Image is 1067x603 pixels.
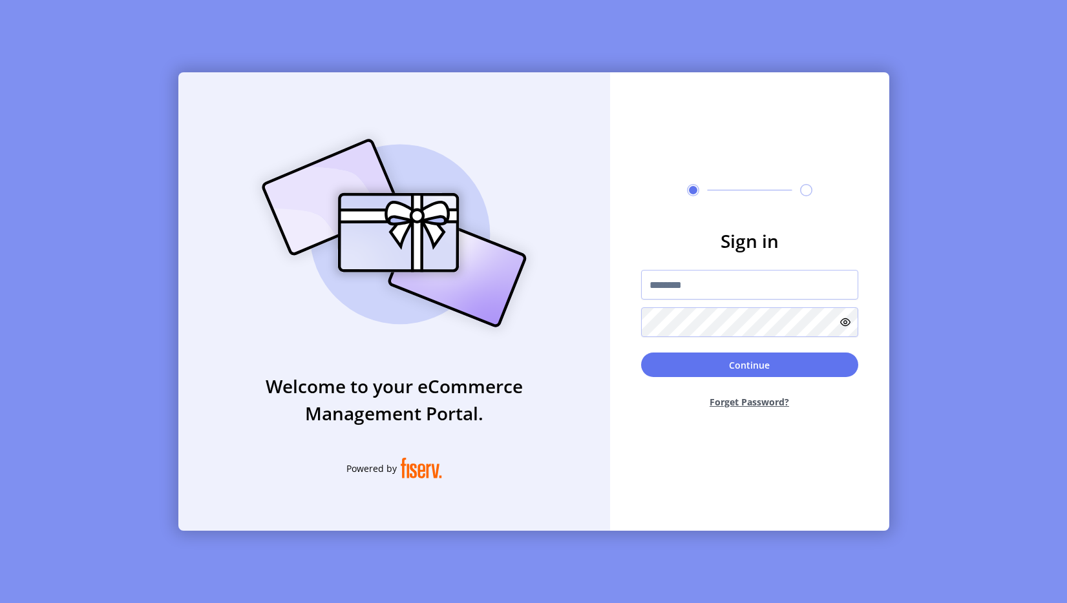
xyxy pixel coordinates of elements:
[242,125,546,342] img: card_Illustration.svg
[346,462,397,475] span: Powered by
[178,373,610,427] h3: Welcome to your eCommerce Management Portal.
[641,385,858,419] button: Forget Password?
[641,227,858,254] h3: Sign in
[641,353,858,377] button: Continue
